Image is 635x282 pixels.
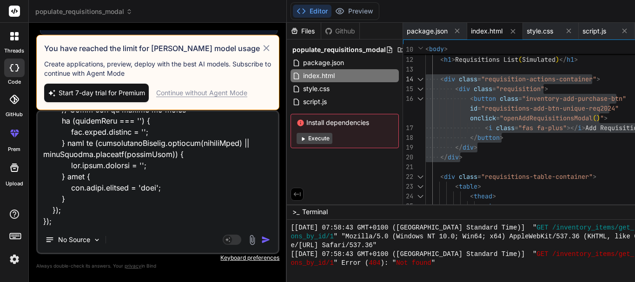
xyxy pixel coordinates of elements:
div: 24 [403,191,413,201]
div: Click to collapse the range. [414,74,426,84]
span: < [440,75,444,83]
span: ons_by_id/1 [291,232,333,241]
span: populate_requisitions_modal [35,7,132,16]
span: = [515,124,518,132]
span: > [500,133,503,142]
span: button [474,94,496,103]
span: Terminal [302,207,328,216]
span: i [489,124,492,132]
div: Click to collapse the range. [414,94,426,104]
span: button [477,133,500,142]
button: Execute [297,133,332,144]
div: 25 [403,201,413,211]
div: 16 [403,94,413,104]
span: ( [518,55,522,64]
div: Files [287,26,321,36]
span: style.css [527,26,553,36]
span: < [485,124,489,132]
span: = [496,114,500,122]
span: > [477,182,481,190]
span: ) [596,114,600,122]
span: body [429,45,444,53]
span: > [451,55,455,64]
span: class [474,85,492,93]
div: 21 [403,162,413,172]
span: < [470,94,474,103]
span: > [492,192,496,200]
span: </ [440,153,448,161]
span: > [574,55,578,64]
span: = [477,75,481,83]
div: Continue without Agent Mode [156,88,247,98]
span: = [477,172,481,181]
span: < [455,85,459,93]
h3: You have reached the limit for [PERSON_NAME] model usage [44,43,261,54]
span: id [470,104,477,112]
label: prem [8,145,20,153]
span: "requisitions-table-container" [481,172,593,181]
span: style.css [302,83,331,94]
button: Start 7-day trial for Premium [44,84,149,102]
span: package.json [407,26,448,36]
div: 12 [403,55,413,65]
div: 17 [403,123,413,133]
div: 18 [403,133,413,143]
span: div [459,85,470,93]
span: ></ [567,124,578,132]
span: = [477,104,481,112]
span: class [459,75,477,83]
label: Upload [6,180,23,188]
p: Create applications, preview, deploy with the best AI models. Subscribe to continue with Agent Mode [44,59,271,78]
span: tr [489,202,496,210]
span: </ [559,55,567,64]
span: " [431,259,435,268]
span: [[DATE] 07:58:43 GMT+0100 ([GEOGRAPHIC_DATA] Standard Time)] " [291,250,536,259]
span: < [440,55,444,64]
span: Requisitions List [455,55,518,64]
div: Click to collapse the range. [414,182,426,191]
span: h1 [567,55,574,64]
span: > [596,75,600,83]
span: = [492,85,496,93]
span: = [518,94,522,103]
span: </ [470,133,477,142]
span: div [444,172,455,181]
span: class [459,172,477,181]
span: GET [536,250,548,259]
span: 10 [403,45,413,54]
div: 15 [403,84,413,94]
span: "inventory-add-purchase-btn" [522,94,626,103]
p: No Source [58,235,90,244]
img: settings [7,251,22,267]
span: Install dependencies [297,118,393,127]
span: > [582,124,585,132]
span: div [448,153,459,161]
span: 404 [369,259,380,268]
span: < [440,172,444,181]
span: >_ [292,207,299,216]
span: index.html [302,70,336,81]
div: 20 [403,152,413,162]
label: GitHub [6,111,23,118]
div: Click to collapse the range. [414,201,426,211]
span: < [425,45,429,53]
span: > [459,153,463,161]
span: > [544,85,548,93]
span: > [604,114,608,122]
div: Click to collapse the range. [414,191,426,201]
div: Click to collapse the range. [414,172,426,182]
span: ) [556,55,559,64]
p: Always double-check its answers. Your in Bind [36,262,279,270]
span: i [578,124,582,132]
span: Start 7-day trial for Premium [59,88,145,98]
span: privacy [125,263,141,269]
span: h1 [444,55,451,64]
textarea: /** * Lorem ips Dolo Sitame conse adi e seddoeiu temporincid * Utla etdolore ma aliqua enim adm V... [38,111,278,227]
span: table [459,182,477,190]
span: "requisition" [496,85,544,93]
label: code [8,78,21,86]
span: < [485,202,489,210]
button: Preview [331,5,377,18]
span: < [470,192,474,200]
span: thead [474,192,492,200]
